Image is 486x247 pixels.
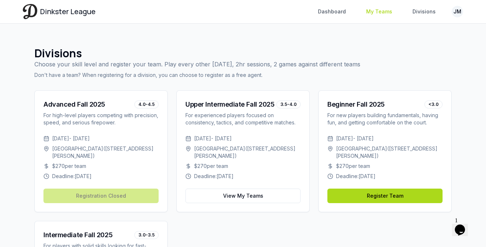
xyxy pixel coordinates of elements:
[194,145,301,160] span: [GEOGRAPHIC_DATA] ( [STREET_ADDRESS][PERSON_NAME] )
[362,5,397,18] a: My Teams
[185,112,301,126] div: For experienced players focused on consistency, tactics, and competitive matches.
[336,135,374,142] span: [DATE] - [DATE]
[23,4,37,19] img: Dinkster
[34,60,360,69] p: Choose your skill level and register your team. Play every other [DATE], 2hr sessions, 2 games ag...
[52,145,159,160] span: [GEOGRAPHIC_DATA] ( [STREET_ADDRESS][PERSON_NAME] )
[336,173,376,180] span: Deadline: [DATE]
[134,231,159,239] div: 3.0-3.5
[52,162,86,170] span: $ 270 per team
[34,47,360,60] h1: Divisions
[424,100,443,108] div: <3.0
[194,162,228,170] span: $ 270 per team
[23,4,96,19] a: Dinkster League
[327,99,385,110] div: Beginner Fall 2025
[43,230,112,240] div: Intermediate Fall 2025
[194,173,234,180] span: Deadline: [DATE]
[34,71,360,79] p: Don't have a team? When registering for a division, you can choose to register as a free agent.
[314,5,350,18] a: Dashboard
[52,173,92,180] span: Deadline: [DATE]
[452,6,463,17] button: JM
[276,100,301,108] div: 3.5-4.0
[327,189,443,203] a: Register Team
[408,5,440,18] a: Divisions
[336,162,370,170] span: $ 270 per team
[40,7,96,17] span: Dinkster League
[43,112,159,126] div: For high-level players competing with precision, speed, and serious firepower.
[185,99,274,110] div: Upper Intermediate Fall 2025
[194,135,232,142] span: [DATE] - [DATE]
[185,189,301,203] a: View My Teams
[336,145,443,160] span: [GEOGRAPHIC_DATA] ( [STREET_ADDRESS][PERSON_NAME] )
[52,135,90,142] span: [DATE] - [DATE]
[43,99,105,110] div: Advanced Fall 2025
[327,112,443,126] div: For new players building fundamentals, having fun, and getting comfortable on the court.
[452,214,475,236] iframe: chat widget
[134,100,159,108] div: 4.0-4.5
